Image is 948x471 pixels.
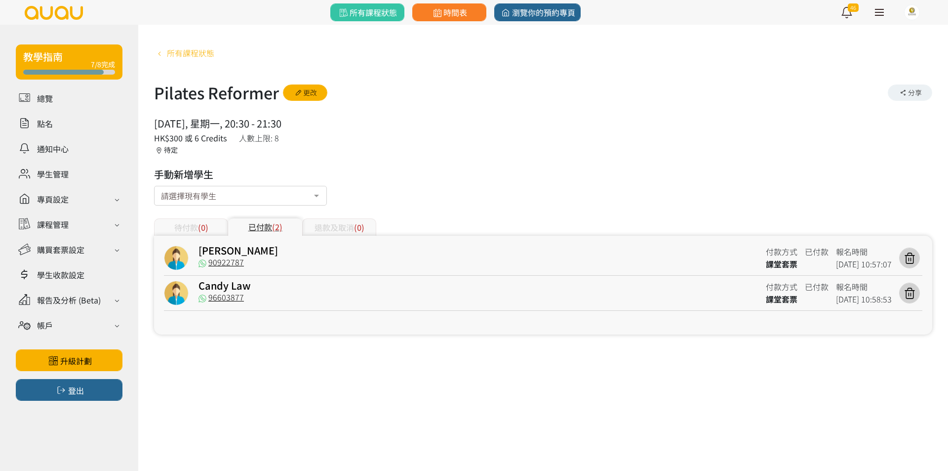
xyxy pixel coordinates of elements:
[766,293,797,305] span: 課堂套票
[198,221,208,233] span: (0)
[16,349,122,371] a: 升級計劃
[161,189,216,202] span: 請選擇現有學生
[805,281,829,293] span: 已付款
[154,81,279,104] h1: Pilates Reformer
[766,258,797,270] span: 課堂套票
[766,281,797,293] div: 付款方式
[302,218,376,236] div: 退款及取消
[37,218,69,230] div: 課程管理
[228,218,302,236] div: 已付款
[198,259,206,267] img: whatsapp@2x.png
[154,132,229,144] div: HK$300 或 6 Credits
[431,6,467,18] span: 時間表
[283,85,327,101] a: 更改
[337,6,397,18] span: 所有課程狀態
[154,116,281,131] div: [DATE], 星期一, 20:30 - 21:30
[239,132,281,144] div: 人數上限: 8
[766,246,797,258] div: 付款方式
[154,47,214,59] a: 所有課程狀態
[888,85,932,101] div: 分享
[272,221,282,233] span: (2)
[198,256,244,268] a: 90922787
[37,193,69,205] div: 專頁設定
[805,246,829,257] span: 已付款
[198,291,244,303] a: 96603877
[198,278,251,293] a: Candy Law
[848,3,859,12] span: 46
[24,6,84,20] img: logo.svg
[16,379,122,401] button: 登出
[836,293,892,305] span: [DATE] 10:58:53
[167,47,214,59] span: 所有課程狀態
[37,319,53,331] div: 帳戶
[154,167,327,182] h3: 手動新增學生
[154,145,229,155] div: 待定
[37,244,84,256] div: 購買套票設定
[836,258,892,270] span: [DATE] 10:57:07
[836,246,892,258] div: 報名時間
[412,3,486,21] a: 時間表
[154,218,228,236] div: 待付款
[37,294,101,306] div: 報告及分析 (Beta)
[494,3,581,21] a: 瀏覽你的預約專頁
[198,295,206,302] img: whatsapp@2x.png
[330,3,404,21] a: 所有課程狀態
[198,243,278,257] a: [PERSON_NAME]
[354,221,364,233] span: (0)
[500,6,575,18] span: 瀏覽你的預約專頁
[836,281,892,293] div: 報名時間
